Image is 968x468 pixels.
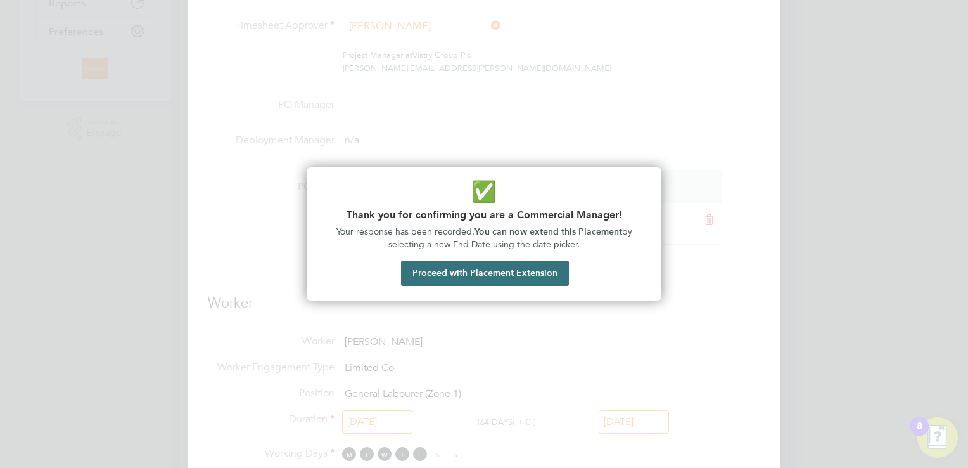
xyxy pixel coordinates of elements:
[388,226,635,250] span: by selecting a new End Date using the date picker.
[474,226,622,237] strong: You can now extend this Placement
[322,178,646,206] p: ✅
[336,226,474,237] span: Your response has been recorded.
[401,261,569,286] button: Proceed with Placement Extension
[322,209,646,221] h2: Thank you for confirming you are a Commercial Manager!
[307,167,661,301] div: Commercial Manager Confirmation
